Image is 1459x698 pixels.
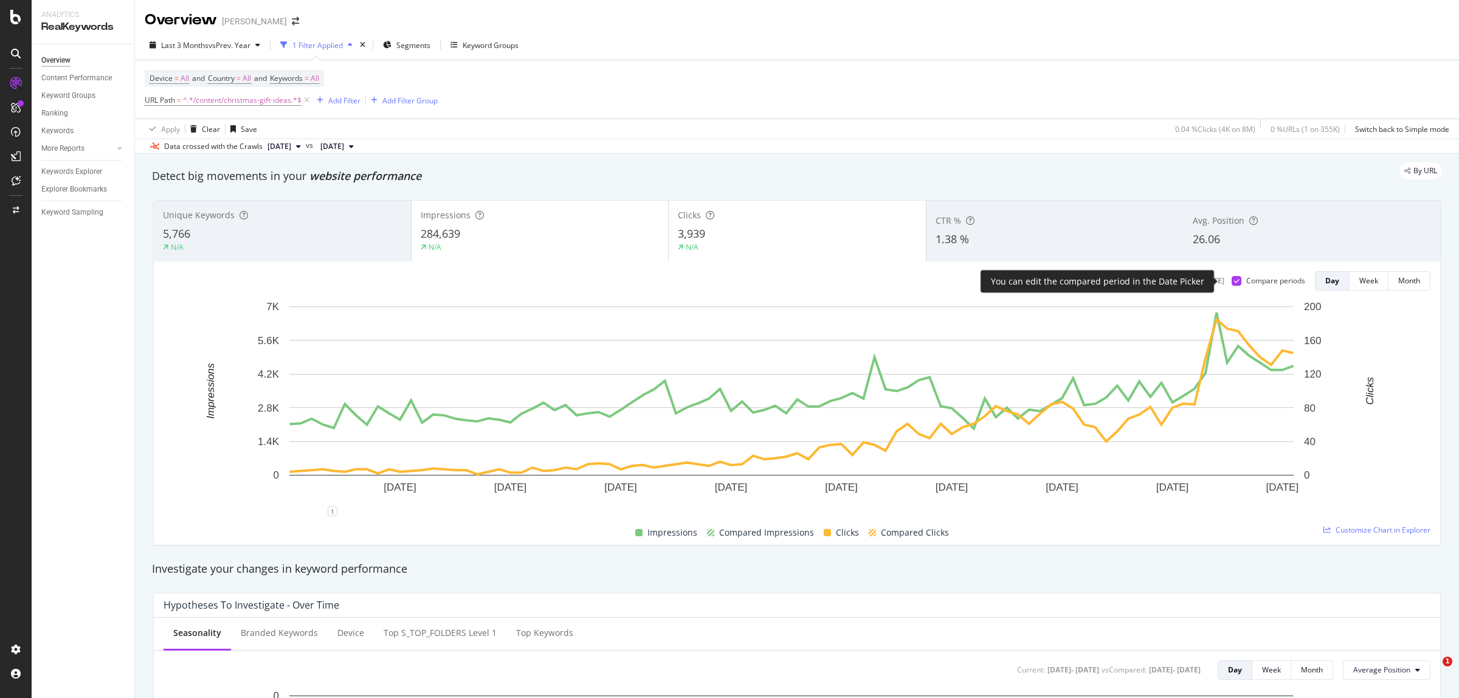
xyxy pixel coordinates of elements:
span: ^.*/content/christmas-gift-ideas.*$ [183,92,302,109]
text: [DATE] [1046,482,1078,493]
div: vs Compared : [1102,665,1147,675]
span: Customize Chart in Explorer [1336,525,1430,535]
span: Segments [396,40,430,50]
button: Week [1252,660,1291,680]
a: Content Performance [41,72,126,85]
span: CTR % [936,215,961,226]
text: Clicks [1364,377,1376,405]
div: Keyword Groups [463,40,519,50]
div: N/A [686,242,698,252]
span: = [236,73,241,83]
div: [PERSON_NAME] [222,15,287,27]
text: 7K [266,301,279,313]
span: URL Path [145,95,175,105]
button: Day [1315,271,1350,291]
text: 0 [1304,469,1309,481]
div: Compare periods [1246,275,1305,286]
span: and [192,73,205,83]
div: legacy label [1399,162,1442,179]
span: Impressions [421,209,471,221]
button: Apply [145,119,180,139]
a: Overview [41,54,126,67]
span: 1 [1443,657,1452,666]
text: [DATE] [1266,482,1299,493]
iframe: Intercom live chat [1418,657,1447,686]
div: Hypotheses to Investigate - Over Time [164,599,339,611]
div: Current: [1017,665,1045,675]
div: Explorer Bookmarks [41,183,107,196]
span: 26.06 [1193,232,1220,246]
div: Seasonality [173,627,221,639]
div: Day [1325,275,1339,286]
button: Add Filter [312,93,360,108]
span: Impressions [647,525,697,540]
span: = [305,73,309,83]
div: Clear [202,124,220,134]
div: Keyword Sampling [41,206,103,219]
div: Keywords [41,125,74,137]
text: 1.4K [258,436,280,447]
span: 1.38 % [936,232,969,246]
div: Analytics [41,10,125,20]
button: Month [1291,660,1333,680]
span: Compared Impressions [719,525,814,540]
span: Keywords [270,73,303,83]
span: Device [150,73,173,83]
a: Ranking [41,107,126,120]
text: 5.6K [258,335,280,347]
div: Content Performance [41,72,112,85]
div: 0.04 % Clicks ( 4K on 8M ) [1175,124,1255,134]
div: [DATE] - [DATE] [1149,665,1201,675]
span: 5,766 [163,226,190,241]
div: Overview [145,10,217,30]
div: Ranking [41,107,68,120]
span: All [311,70,319,87]
div: Top s_TOP_FOLDERS Level 1 [384,627,497,639]
span: Last 3 Months [161,40,209,50]
span: Country [208,73,235,83]
div: times [357,39,368,51]
div: Month [1301,665,1323,675]
div: N/A [429,242,441,252]
span: 284,639 [421,226,460,241]
div: You can edit the compared period in the Date Picker [991,275,1204,288]
button: Save [226,119,257,139]
a: Keywords [41,125,126,137]
a: Customize Chart in Explorer [1323,525,1430,535]
text: Impressions [205,363,216,419]
span: and [254,73,267,83]
text: [DATE] [936,482,968,493]
span: Clicks [678,209,701,221]
div: Add Filter Group [382,95,438,106]
svg: A chart. [164,300,1419,511]
div: Save [241,124,257,134]
text: [DATE] [825,482,858,493]
span: All [243,70,251,87]
span: Clicks [836,525,859,540]
div: Keyword Groups [41,89,95,102]
div: Top Keywords [516,627,573,639]
text: 200 [1304,301,1321,313]
div: Overview [41,54,71,67]
text: 40 [1304,436,1316,447]
div: Week [1359,275,1378,286]
a: More Reports [41,142,114,155]
div: 1 Filter Applied [292,40,343,50]
span: Unique Keywords [163,209,235,221]
span: 2025 Oct. 6th [267,141,291,152]
span: vs [306,140,316,151]
text: 2.8K [258,403,280,414]
div: [DATE] - [DATE] [1047,665,1099,675]
button: Last 3 MonthsvsPrev. Year [145,35,265,55]
text: 160 [1304,335,1321,347]
div: Apply [161,124,180,134]
span: Compared Clicks [881,525,949,540]
text: 120 [1304,368,1321,380]
button: Day [1218,660,1252,680]
button: [DATE] [316,139,359,154]
div: N/A [171,242,184,252]
span: = [177,95,181,105]
button: Segments [378,35,435,55]
div: Month [1398,275,1420,286]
